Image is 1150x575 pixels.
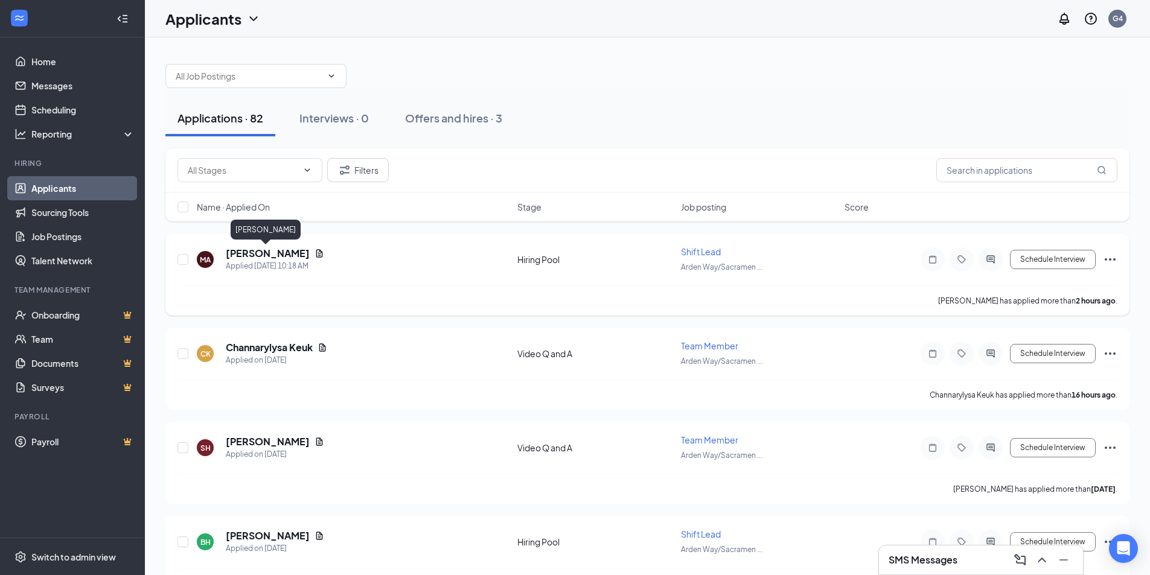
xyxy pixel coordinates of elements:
b: 16 hours ago [1072,390,1116,399]
a: Sourcing Tools [31,200,135,224]
div: Applications · 82 [177,110,263,125]
svg: Filter [337,163,352,177]
div: Applied on [DATE] [226,448,324,460]
span: Stage [517,201,541,213]
svg: Ellipses [1103,440,1117,455]
input: Search in applications [936,158,1117,182]
svg: Document [315,531,324,541]
a: Messages [31,74,135,98]
svg: ChevronDown [302,165,312,175]
a: OnboardingCrown [31,303,135,327]
div: SH [200,443,211,453]
svg: Tag [954,537,969,547]
h5: [PERSON_NAME] [226,247,310,260]
p: [PERSON_NAME] has applied more than . [938,296,1117,306]
div: Applied on [DATE] [226,354,327,366]
svg: MagnifyingGlass [1097,165,1107,175]
svg: Notifications [1057,11,1072,26]
div: G4 [1113,13,1123,24]
a: Scheduling [31,98,135,122]
svg: Tag [954,349,969,358]
div: Switch to admin view [31,551,116,563]
svg: Document [318,343,327,352]
button: Filter Filters [327,158,389,182]
svg: ChevronDown [327,71,336,81]
span: Arden Way/Sacramen ... [681,262,762,272]
input: All Stages [188,164,298,177]
svg: Note [925,349,940,358]
div: BH [200,537,211,547]
svg: Minimize [1056,553,1071,567]
a: Talent Network [31,249,135,273]
svg: Analysis [14,128,27,140]
span: Score [845,201,869,213]
h5: [PERSON_NAME] [226,435,310,448]
svg: Note [925,443,940,453]
svg: Tag [954,443,969,453]
svg: Note [925,255,940,264]
b: 2 hours ago [1076,296,1116,305]
a: TeamCrown [31,327,135,351]
div: Payroll [14,411,132,422]
button: ComposeMessage [1011,550,1030,570]
div: Video Q and A [517,442,674,454]
svg: Ellipses [1103,252,1117,267]
b: [DATE] [1091,484,1116,494]
svg: ActiveChat [983,537,998,547]
div: Applied [DATE] 10:18 AM [226,260,324,272]
a: SurveysCrown [31,375,135,399]
a: DocumentsCrown [31,351,135,375]
svg: ComposeMessage [1013,553,1027,567]
svg: Document [315,249,324,258]
h5: [PERSON_NAME] [226,529,310,542]
div: Applied on [DATE] [226,542,324,554]
svg: ActiveChat [983,349,998,358]
span: Arden Way/Sacramen ... [681,357,762,366]
svg: Note [925,537,940,547]
div: Hiring Pool [517,253,674,265]
a: Home [31,49,135,74]
div: Video Q and A [517,348,674,360]
h5: Channarylysa Keuk [226,341,313,354]
svg: ActiveChat [983,443,998,453]
svg: QuestionInfo [1084,11,1098,26]
span: Team Member [681,340,738,351]
div: MA [200,255,211,265]
div: Offers and hires · 3 [405,110,502,125]
a: Applicants [31,176,135,200]
span: Team Member [681,434,738,445]
span: Shift Lead [681,246,721,257]
p: [PERSON_NAME] has applied more than . [953,484,1117,494]
span: Arden Way/Sacramen ... [681,545,762,554]
button: Minimize [1054,550,1073,570]
svg: ChevronUp [1035,553,1049,567]
button: Schedule Interview [1010,438,1096,457]
span: Shift Lead [681,529,721,539]
svg: Tag [954,255,969,264]
svg: WorkstreamLogo [13,12,25,24]
div: Hiring [14,158,132,168]
div: [PERSON_NAME] [231,220,301,240]
svg: ChevronDown [246,11,261,26]
div: Open Intercom Messenger [1109,534,1138,563]
h1: Applicants [165,8,241,29]
svg: Collapse [117,13,129,25]
p: Channarylysa Keuk has applied more than . [930,390,1117,400]
div: Team Management [14,285,132,295]
div: Hiring Pool [517,536,674,548]
svg: Settings [14,551,27,563]
h3: SMS Messages [889,553,957,567]
svg: ActiveChat [983,255,998,264]
button: ChevronUp [1032,550,1052,570]
div: Interviews · 0 [299,110,369,125]
span: Arden Way/Sacramen ... [681,451,762,460]
button: Schedule Interview [1010,344,1096,363]
span: Name · Applied On [197,201,270,213]
svg: Ellipses [1103,535,1117,549]
span: Job posting [681,201,726,213]
a: Job Postings [31,224,135,249]
svg: Ellipses [1103,346,1117,361]
div: CK [200,349,211,359]
div: Reporting [31,128,135,140]
svg: Document [315,437,324,446]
